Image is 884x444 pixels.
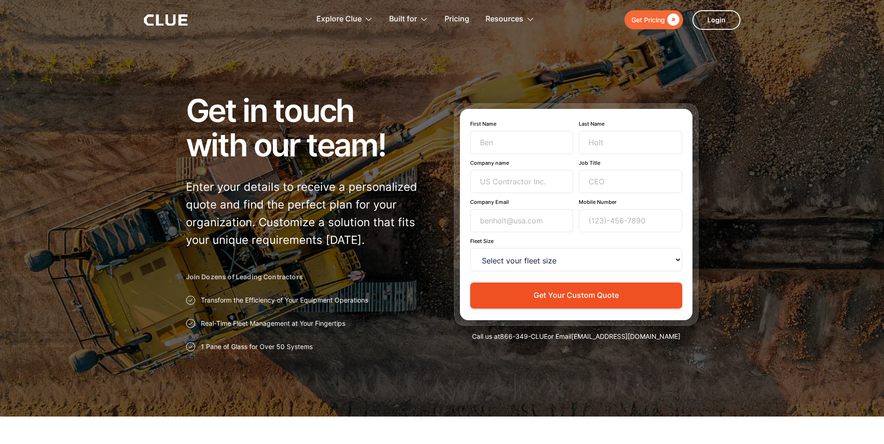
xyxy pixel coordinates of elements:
a: 866-349-CLUE [500,332,548,340]
div:  [665,14,679,26]
div: Call us at or Email [454,332,699,341]
input: benholt@usa.com [470,209,574,232]
img: Approval checkmark icon [186,296,195,305]
div: Get Pricing [631,14,665,26]
a: [EMAIL_ADDRESS][DOMAIN_NAME] [571,332,680,340]
input: CEO [579,170,682,193]
a: Get Pricing [624,10,683,29]
img: Approval checkmark icon [186,319,195,328]
label: First Name [470,121,574,127]
h1: Get in touch with our team! [186,93,431,162]
div: Built for [389,5,428,34]
p: 1 Pane of Glass for Over 50 Systems [201,342,313,351]
input: US Contractor Inc. [470,170,574,193]
p: Enter your details to receive a personalized quote and find the perfect plan for your organizatio... [186,178,431,249]
p: Transform the Efficiency of Your Equipment Operations [201,296,368,305]
label: Mobile Number [579,199,682,205]
button: Get Your Custom Quote [470,283,682,308]
label: Company name [470,160,574,166]
input: (123)-456-7890 [579,209,682,232]
label: Fleet Size [470,238,682,244]
input: Ben [470,131,574,154]
p: Real-Time Fleet Management at Your Fingertips [201,319,345,328]
a: Pricing [445,5,469,34]
a: Login [692,10,740,30]
div: Built for [389,5,417,34]
label: Job Title [579,160,682,166]
div: Resources [486,5,523,34]
label: Last Name [579,121,682,127]
div: Explore Clue [316,5,373,34]
img: Approval checkmark icon [186,342,195,351]
div: Explore Clue [316,5,362,34]
input: Holt [579,131,682,154]
div: Resources [486,5,535,34]
h2: Join Dozens of Leading Contractors [186,272,431,282]
label: Company Email [470,199,574,205]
